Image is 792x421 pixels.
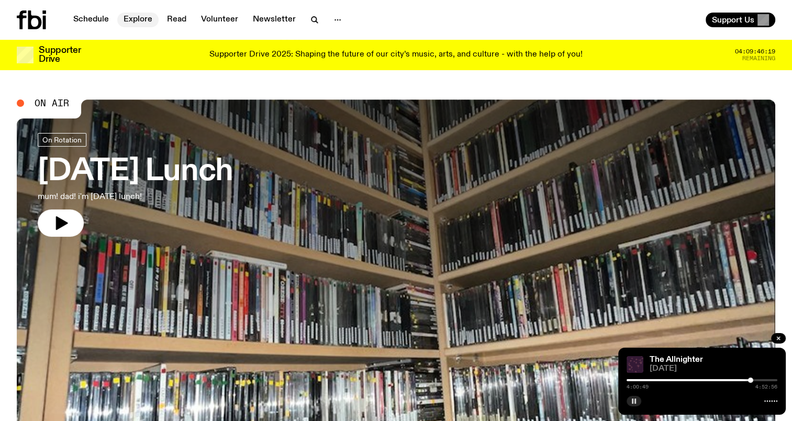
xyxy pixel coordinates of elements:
h3: [DATE] Lunch [38,157,233,186]
span: Support Us [712,15,754,25]
span: On Air [35,98,69,108]
span: On Rotation [42,136,82,143]
a: The Allnighter [650,356,703,364]
a: Volunteer [195,13,244,27]
a: Explore [117,13,159,27]
span: 04:09:46:19 [735,49,775,54]
span: 4:00:49 [627,384,649,390]
p: Supporter Drive 2025: Shaping the future of our city’s music, arts, and culture - with the help o... [209,50,583,60]
a: Read [161,13,193,27]
span: 4:52:56 [755,384,777,390]
h3: Supporter Drive [39,46,81,64]
span: [DATE] [650,365,777,373]
button: Support Us [706,13,775,27]
a: Newsletter [247,13,302,27]
a: Schedule [67,13,115,27]
p: mum! dad! i'm [DATE] lunch! [38,191,233,203]
a: On Rotation [38,133,86,147]
span: Remaining [742,56,775,61]
a: [DATE] Lunchmum! dad! i'm [DATE] lunch! [38,133,233,237]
